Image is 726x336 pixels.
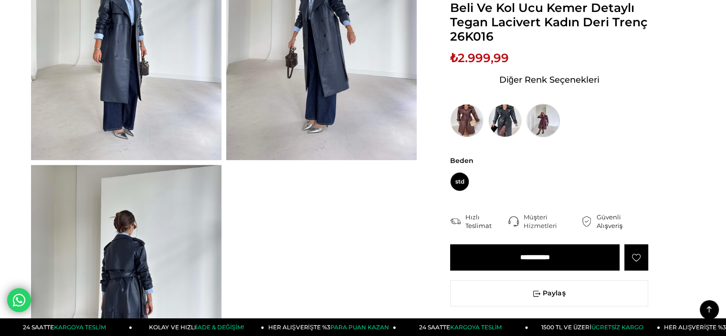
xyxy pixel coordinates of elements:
[597,213,648,230] div: Güvenli Alışveriş
[450,51,509,65] span: ₺2.999,99
[450,216,461,227] img: shipping.png
[450,156,648,165] span: Beden
[450,0,648,43] span: Beli Ve Kol Ucu Kemer Detaylı Tegan Lacivert Kadın Deri Trenç 26K016
[330,324,389,331] span: PARA PUAN KAZAN
[465,213,508,230] div: Hızlı Teslimat
[450,172,469,191] span: std
[581,216,592,227] img: security.png
[0,318,133,336] a: 24 SAATTEKARGOYA TESLİM
[196,324,243,331] span: İADE & DEĞİŞİM!
[508,216,519,227] img: call-center.png
[499,72,600,87] span: Diğer Renk Seçenekleri
[450,324,502,331] span: KARGOYA TESLİM
[526,104,560,137] img: Beli Ve Kol Ucu Kemer Detaylı Tegan Bordo Kadın Deri Trenç 26K016
[524,213,581,230] div: Müşteri Hizmetleri
[624,244,648,271] a: Favorilere Ekle
[451,281,648,306] span: Paylaş
[264,318,397,336] a: HER ALIŞVERİŞTE %3PARA PUAN KAZAN
[528,318,661,336] a: 1500 TL VE ÜZERİÜCRETSİZ KARGO
[591,324,643,331] span: ÜCRETSİZ KARGO
[450,104,484,137] img: Beli Ve Kol Ucu Kemer Detaylı Tegan Kahve Kadın Deri Trenç 26K016
[396,318,528,336] a: 24 SAATTEKARGOYA TESLİM
[132,318,264,336] a: KOLAY VE HIZLIİADE & DEĞİŞİM!
[54,324,105,331] span: KARGOYA TESLİM
[488,104,522,137] img: Beli Ve Kol Ucu Kemer Detaylı Tegan Siyah Kadın Deri Trenç 26K016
